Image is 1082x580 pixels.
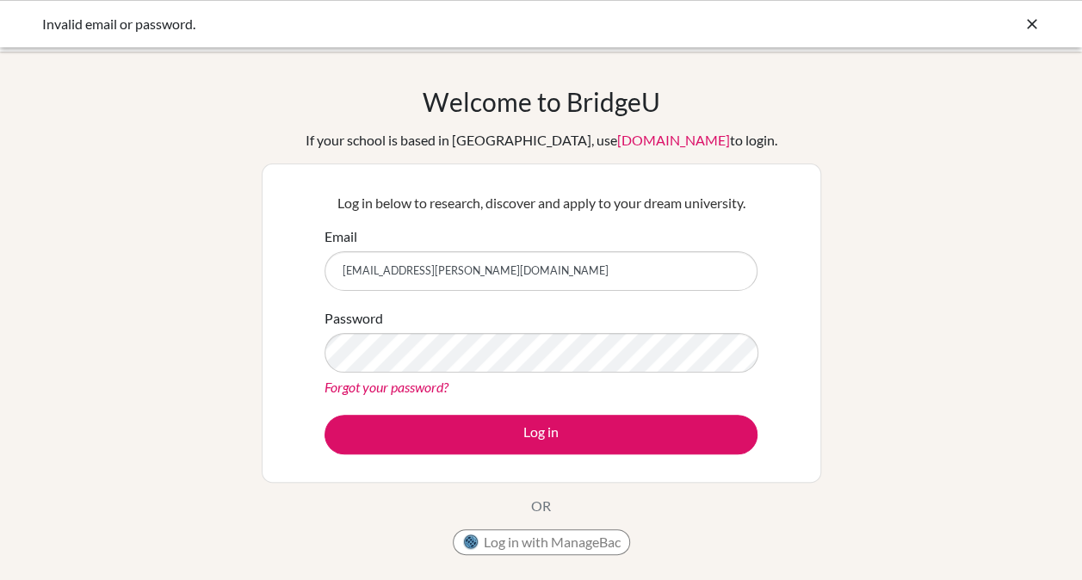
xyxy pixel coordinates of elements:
label: Email [325,226,357,247]
div: Invalid email or password. [42,14,782,34]
a: [DOMAIN_NAME] [617,132,730,148]
button: Log in [325,415,757,454]
p: Log in below to research, discover and apply to your dream university. [325,193,757,213]
a: Forgot your password? [325,379,448,395]
button: Log in with ManageBac [453,529,630,555]
h1: Welcome to BridgeU [423,86,660,117]
p: OR [531,496,551,516]
label: Password [325,308,383,329]
div: If your school is based in [GEOGRAPHIC_DATA], use to login. [306,130,777,151]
